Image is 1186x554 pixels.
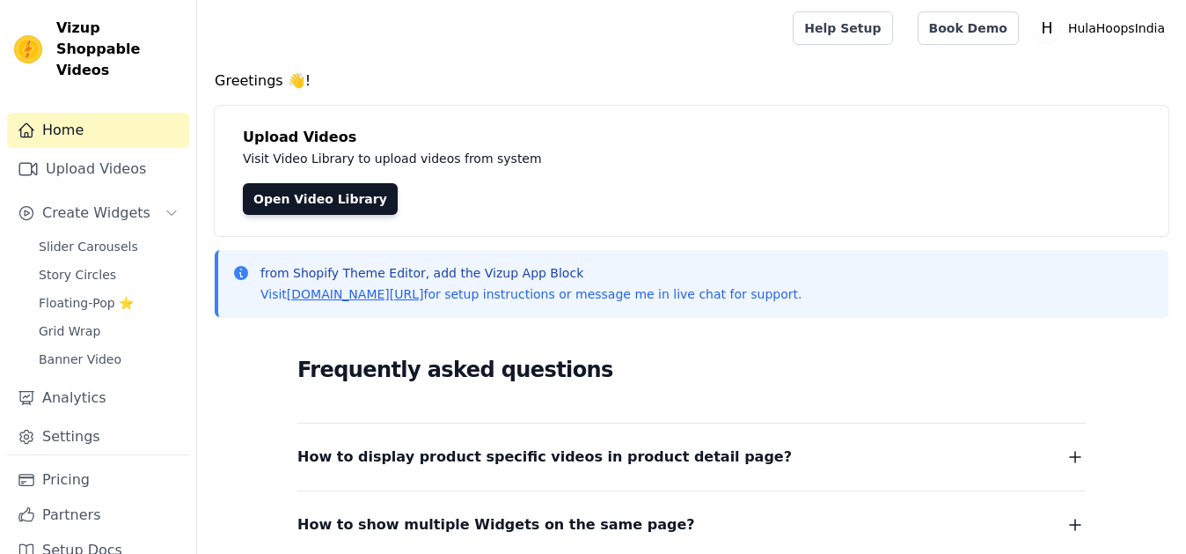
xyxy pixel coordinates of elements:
[42,203,150,224] span: Create Widgets
[1061,12,1172,44] p: HulaHoopsIndia
[28,262,189,287] a: Story Circles
[39,351,121,368] span: Banner Video
[7,151,189,187] a: Upload Videos
[918,11,1019,45] a: Book Demo
[260,264,802,282] p: from Shopify Theme Editor, add the Vizup App Block
[7,462,189,498] a: Pricing
[215,70,1168,92] h4: Greetings 👋!
[1041,19,1052,37] text: H
[287,287,424,301] a: [DOMAIN_NAME][URL]
[28,234,189,259] a: Slider Carousels
[7,419,189,454] a: Settings
[1033,12,1172,44] button: H HulaHoopsIndia
[39,322,100,340] span: Grid Wrap
[39,266,116,284] span: Story Circles
[7,498,189,533] a: Partners
[28,347,189,372] a: Banner Video
[28,319,189,343] a: Grid Wrap
[28,291,189,315] a: Floating-Pop ⭐
[297,445,792,469] span: How to display product specific videos in product detail page?
[243,127,1140,148] h4: Upload Videos
[7,113,189,148] a: Home
[39,294,134,312] span: Floating-Pop ⭐
[14,35,42,63] img: Vizup
[243,183,398,215] a: Open Video Library
[39,238,138,255] span: Slider Carousels
[297,513,695,537] span: How to show multiple Widgets on the same page?
[260,285,802,303] p: Visit for setup instructions or message me in live chat for support.
[297,445,1086,469] button: How to display product specific videos in product detail page?
[297,513,1086,537] button: How to show multiple Widgets on the same page?
[7,380,189,416] a: Analytics
[793,11,892,45] a: Help Setup
[297,352,1086,388] h2: Frequently asked questions
[56,18,182,81] span: Vizup Shoppable Videos
[7,196,189,231] button: Create Widgets
[243,148,1031,169] p: Visit Video Library to upload videos from system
